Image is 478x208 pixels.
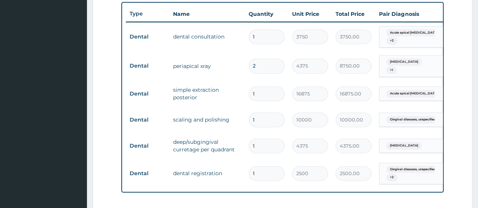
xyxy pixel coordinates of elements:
th: Name [169,6,245,22]
th: Type [126,7,169,21]
td: scaling and polishing [169,112,245,127]
span: [MEDICAL_DATA] [386,58,422,66]
span: Acute apical [MEDICAL_DATA] of ... [386,29,448,37]
td: Dental [126,113,169,127]
th: Pair Diagnosis [375,6,458,22]
th: Total Price [332,6,375,22]
span: [MEDICAL_DATA] [386,142,422,149]
td: Dental [126,59,169,73]
td: Dental [126,166,169,180]
td: dental consultation [169,29,245,44]
span: + 1 [386,66,397,74]
td: simple extraction posterior [169,82,245,105]
th: Unit Price [288,6,332,22]
td: dental registration [169,166,245,181]
td: Dental [126,30,169,44]
td: Dental [126,87,169,101]
td: periapical xray [169,59,245,74]
span: + 2 [386,174,398,181]
span: Acute apical [MEDICAL_DATA] of ... [386,90,448,97]
td: Dental [126,139,169,153]
span: Gingival diseases, unspecified [386,116,439,123]
td: deep/subgingival curretage per quadrant [169,134,245,157]
span: Gingival diseases, unspecified [386,166,439,173]
span: + 2 [386,37,398,45]
th: Quantity [245,6,288,22]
